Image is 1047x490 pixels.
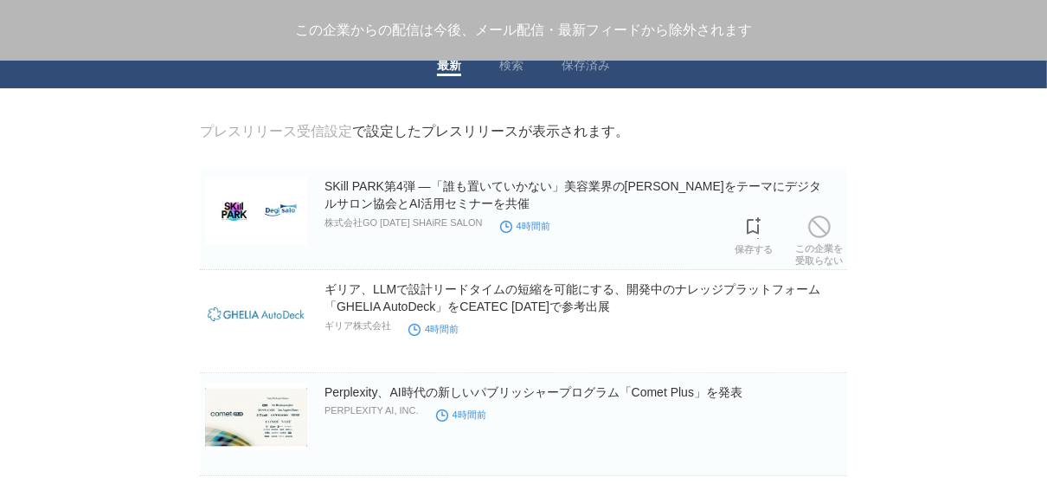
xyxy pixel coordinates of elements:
time: 4時間前 [500,221,550,231]
img: Perplexity、AI時代の新しいパブリッシャープログラム「Comet Plus」を発表 [205,384,307,451]
a: この企業を受取らない [795,211,843,267]
a: 保存済み [562,58,610,76]
a: 保存する [735,212,773,255]
a: SKill PARK第4弾 ―「誰も置いていかない」美容業界の[PERSON_NAME]をテーマにデジタルサロン協会とAI活用セミナーを共催 [324,179,821,210]
img: SKill PARK第4弾 ―「誰も置いていかない」美容業界の未来をテーマにデジタルサロン協会とAI活用セミナーを共催 [205,177,307,245]
a: プレスリリース受信設定 [200,124,352,139]
p: PERPLEXITY AI, INC. [324,405,419,416]
div: で設定したプレスリリースが表示されます。 [200,123,629,141]
time: 4時間前 [408,324,459,334]
a: ギリア、LLMで設計リードタイムの短縮を可能にする、開発中のナレッジプラットフォーム「GHELIA AutoDeck」をCEATEC [DATE]で参考出展 [324,282,820,313]
time: 4時間前 [436,409,486,420]
p: ギリア株式会社 [324,319,391,332]
a: 最新 [437,58,461,76]
p: 株式会社GO [DATE] SHAiRE SALON [324,216,483,229]
img: ギリア、LLMで設計リードタイムの短縮を可能にする、開発中のナレッジプラットフォーム「GHELIA AutoDeck」をCEATEC 2025で参考出展 [205,280,307,348]
a: Perplexity、AI時代の新しいパブリッシャープログラム「Comet Plus」を発表 [324,385,742,399]
a: 検索 [499,58,523,76]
